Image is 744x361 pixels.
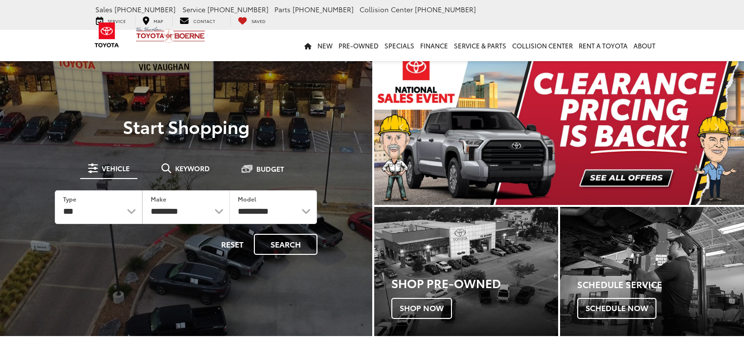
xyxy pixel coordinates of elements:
span: Service [108,18,126,24]
span: Vehicle [102,165,130,172]
a: Service [89,15,133,26]
div: Toyota [374,207,558,336]
label: Make [151,195,166,203]
a: Map [135,15,170,26]
span: Collision Center [360,4,413,14]
h4: Schedule Service [577,280,744,290]
button: Click to view next picture. [689,68,744,185]
a: My Saved Vehicles [230,15,273,26]
span: Schedule Now [577,298,656,318]
a: Service & Parts: Opens in a new tab [451,30,509,61]
p: Start Shopping [41,116,331,136]
a: Schedule Service Schedule Now [560,207,744,336]
a: Rent a Toyota [576,30,631,61]
a: Shop Pre-Owned Shop Now [374,207,558,336]
a: New [315,30,336,61]
h3: Shop Pre-Owned [391,276,558,289]
span: Parts [274,4,291,14]
a: Collision Center [509,30,576,61]
span: Saved [251,18,266,24]
img: Vic Vaughan Toyota of Boerne [135,26,205,44]
label: Type [63,195,76,203]
span: Service [182,4,205,14]
span: Shop Now [391,298,452,318]
a: Pre-Owned [336,30,382,61]
button: Reset [213,234,252,255]
span: Sales [95,4,113,14]
a: Home [301,30,315,61]
span: Map [154,18,163,24]
span: [PHONE_NUMBER] [114,4,176,14]
div: Toyota [560,207,744,336]
a: Contact [172,15,223,26]
a: Finance [417,30,451,61]
span: [PHONE_NUMBER] [207,4,269,14]
a: About [631,30,658,61]
button: Click to view previous picture. [374,68,429,185]
span: Keyword [175,165,210,172]
span: [PHONE_NUMBER] [293,4,354,14]
span: Budget [256,165,284,172]
button: Search [254,234,317,255]
img: Toyota [89,19,125,51]
a: Specials [382,30,417,61]
label: Model [238,195,256,203]
span: Contact [193,18,215,24]
span: [PHONE_NUMBER] [415,4,476,14]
